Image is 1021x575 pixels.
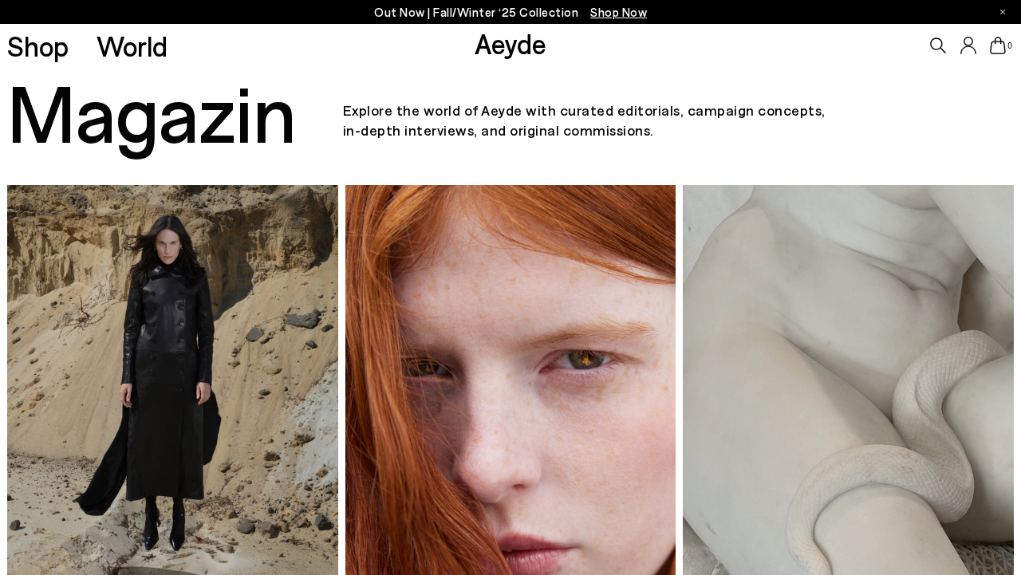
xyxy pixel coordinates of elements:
a: 0 [990,37,1006,54]
a: Aeyde [475,26,546,60]
span: 0 [1006,41,1014,50]
p: Out Now | Fall/Winter ‘25 Collection [374,2,647,22]
div: Magazin [7,67,343,155]
span: Navigate to /collections/new-in [590,5,647,19]
div: Explore the world of Aeyde with curated editorials, campaign concepts, in-depth interviews, and o... [343,100,846,140]
a: Shop [7,32,69,60]
a: World [97,32,168,60]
